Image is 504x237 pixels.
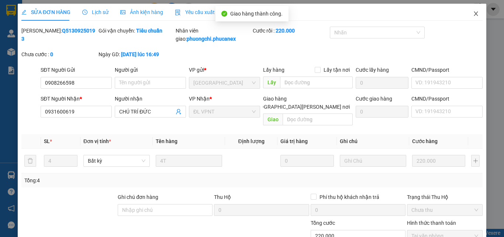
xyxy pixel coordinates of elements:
div: SĐT Người Nhận [41,95,112,103]
input: VD: Bàn, Ghế [156,155,222,167]
span: Lấy tận nơi [321,66,353,74]
span: Đơn vị tính [83,138,111,144]
button: plus [471,155,480,167]
div: Người gửi [115,66,186,74]
span: Giao hàng thành công. [230,11,283,17]
div: CMND/Passport [411,66,483,74]
span: clock-circle [82,10,87,15]
div: Cước rồi : [253,27,328,35]
span: Thu Hộ [214,194,231,200]
b: 0 [50,51,53,57]
div: Nhân viên giao: [176,27,251,43]
span: SỬA ĐƠN HÀNG [21,9,70,15]
span: close [473,11,479,17]
button: Close [466,4,486,24]
span: Yêu cầu xuất hóa đơn điện tử [175,9,253,15]
span: [GEOGRAPHIC_DATA][PERSON_NAME] nơi [249,103,353,111]
div: VP gửi [189,66,260,74]
span: picture [120,10,125,15]
input: 0 [280,155,334,167]
label: Hình thức thanh toán [407,220,456,226]
div: Trạng thái Thu Hộ [407,193,483,201]
th: Ghi chú [337,134,409,149]
div: Ngày GD: [99,50,174,58]
input: Ghi Chú [340,155,406,167]
span: edit [21,10,27,15]
div: Người nhận [115,95,186,103]
span: Cước hàng [412,138,438,144]
span: check-circle [221,11,227,17]
span: Tổng cước [311,220,335,226]
span: Ảnh kiện hàng [120,9,163,15]
span: ĐL Quận 5 [193,77,256,88]
b: [DATE] lúc 16:49 [121,51,159,57]
span: Giao [263,114,283,125]
span: Giao hàng [263,96,287,102]
span: Lịch sử [82,9,108,15]
span: VP Nhận [189,96,210,102]
span: ĐL VPNT [193,106,256,117]
span: Chưa thu [411,204,478,216]
span: SL [44,138,50,144]
span: Định lượng [238,138,264,144]
span: Phí thu hộ khách nhận trả [317,193,382,201]
button: delete [24,155,36,167]
input: Cước lấy hàng [356,77,408,89]
b: phuongchi.phucanex [187,36,236,42]
label: Cước giao hàng [356,96,392,102]
input: Dọc đường [283,114,353,125]
b: Tiêu chuẩn [136,28,162,34]
div: Gói vận chuyển: [99,27,174,35]
b: 220.000 [276,28,295,34]
div: Chưa cước : [21,50,97,58]
input: Ghi chú đơn hàng [118,204,213,216]
span: Lấy [263,77,280,88]
label: Ghi chú đơn hàng [118,194,158,200]
img: icon [175,10,181,16]
div: SĐT Người Gửi [41,66,112,74]
span: Bất kỳ [88,155,145,166]
span: Giá trị hàng [280,138,308,144]
div: CMND/Passport [411,95,483,103]
label: Cước lấy hàng [356,67,389,73]
input: Dọc đường [280,77,353,88]
input: 0 [412,155,465,167]
span: Lấy hàng [263,67,284,73]
span: user-add [176,109,182,115]
input: Cước giao hàng [356,106,408,118]
span: Tên hàng [156,138,177,144]
div: [PERSON_NAME]: [21,27,97,43]
div: Tổng: 4 [24,176,195,184]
